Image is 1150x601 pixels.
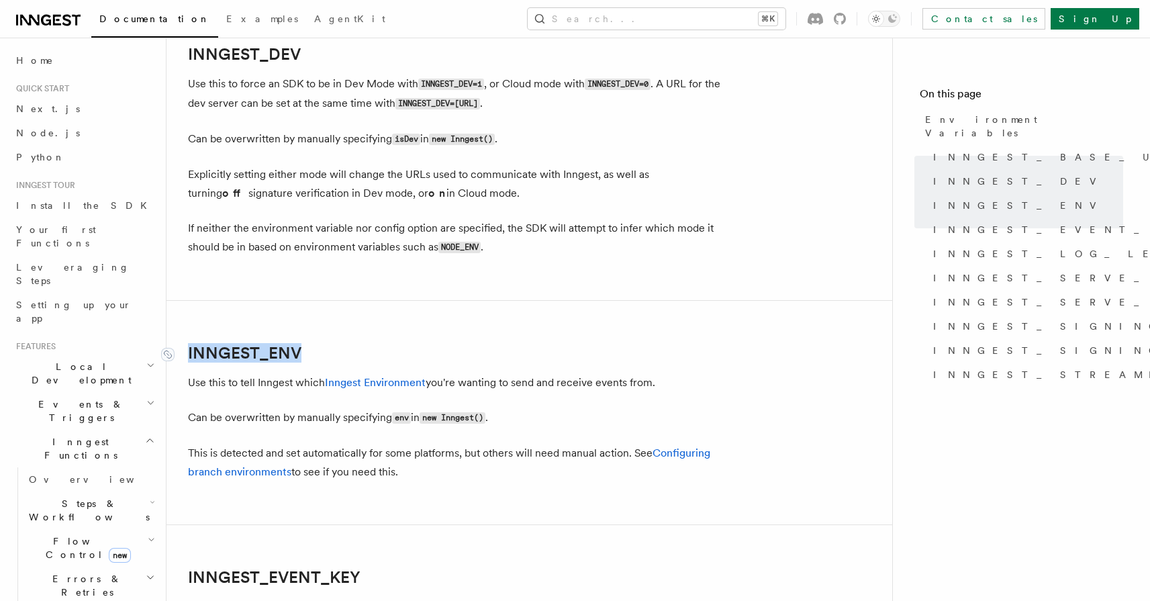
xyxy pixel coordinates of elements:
a: INNGEST_SERVE_PATH [928,290,1123,314]
p: Can be overwritten by manually specifying in . [188,130,725,149]
span: Examples [226,13,298,24]
p: Can be overwritten by manually specifying in . [188,408,725,428]
a: INNGEST_LOG_LEVEL [928,242,1123,266]
span: Flow Control [23,535,148,561]
code: INNGEST_DEV=0 [585,79,651,90]
span: INNGEST_ENV [933,199,1104,212]
button: Steps & Workflows [23,492,158,529]
a: Inngest Environment [325,376,426,389]
span: Your first Functions [16,224,96,248]
p: If neither the environment variable nor config option are specified, the SDK will attempt to infe... [188,219,725,257]
span: Documentation [99,13,210,24]
a: Environment Variables [920,107,1123,145]
a: Home [11,48,158,73]
a: INNGEST_SIGNING_KEY_FALLBACK [928,338,1123,363]
a: INNGEST_SIGNING_KEY [928,314,1123,338]
a: INNGEST_SERVE_HOST [928,266,1123,290]
a: Examples [218,4,306,36]
a: Sign Up [1051,8,1139,30]
h4: On this page [920,86,1123,107]
a: INNGEST_BASE_URL [928,145,1123,169]
span: Node.js [16,128,80,138]
button: Events & Triggers [11,392,158,430]
span: Install the SDK [16,200,155,211]
a: Next.js [11,97,158,121]
span: Steps & Workflows [23,497,150,524]
a: AgentKit [306,4,393,36]
p: Use this to force an SDK to be in Dev Mode with , or Cloud mode with . A URL for the dev server c... [188,75,725,113]
a: Contact sales [922,8,1045,30]
p: Explicitly setting either mode will change the URLs used to communicate with Inngest, as well as ... [188,165,725,203]
p: Use this to tell Inngest which you're wanting to send and receive events from. [188,373,725,392]
a: Configuring branch environments [188,447,710,478]
code: new Inngest() [420,412,485,424]
button: Toggle dark mode [868,11,900,27]
span: Inngest Functions [11,435,145,462]
a: INNGEST_DEV [188,45,301,64]
code: NODE_ENV [438,242,481,253]
span: Overview [29,474,167,485]
span: Setting up your app [16,299,132,324]
a: Node.js [11,121,158,145]
a: INNGEST_EVENT_KEY [928,218,1123,242]
span: AgentKit [314,13,385,24]
code: env [392,412,411,424]
span: Environment Variables [925,113,1123,140]
span: Errors & Retries [23,572,146,599]
button: Inngest Functions [11,430,158,467]
strong: off [222,187,248,199]
button: Search...⌘K [528,8,785,30]
a: Leveraging Steps [11,255,158,293]
a: INNGEST_ENV [188,344,301,363]
span: Python [16,152,65,163]
button: Local Development [11,355,158,392]
span: Home [16,54,54,67]
a: Documentation [91,4,218,38]
a: INNGEST_DEV [928,169,1123,193]
a: Python [11,145,158,169]
code: new Inngest() [429,134,495,145]
strong: on [428,187,446,199]
a: Your first Functions [11,218,158,255]
a: INNGEST_EVENT_KEY [188,568,361,587]
span: Quick start [11,83,69,94]
kbd: ⌘K [759,12,777,26]
code: INNGEST_DEV=[URL] [395,98,480,109]
a: INNGEST_ENV [928,193,1123,218]
span: Events & Triggers [11,398,146,424]
button: Flow Controlnew [23,529,158,567]
a: Setting up your app [11,293,158,330]
span: new [109,548,131,563]
code: INNGEST_DEV=1 [418,79,484,90]
a: Install the SDK [11,193,158,218]
span: Local Development [11,360,146,387]
p: This is detected and set automatically for some platforms, but others will need manual action. Se... [188,444,725,481]
span: Next.js [16,103,80,114]
span: Inngest tour [11,180,75,191]
span: Leveraging Steps [16,262,130,286]
span: Features [11,341,56,352]
a: INNGEST_STREAMING [928,363,1123,387]
span: INNGEST_DEV [933,175,1104,188]
code: isDev [392,134,420,145]
a: Overview [23,467,158,492]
